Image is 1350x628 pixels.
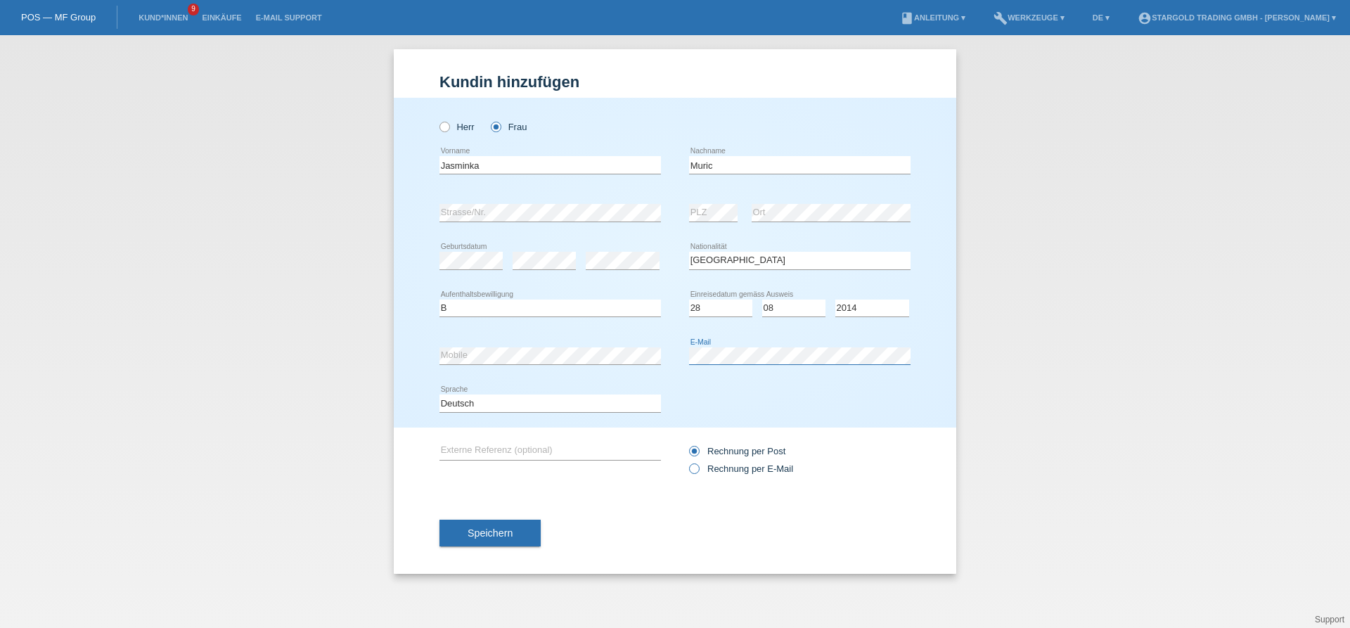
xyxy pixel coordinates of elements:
a: Support [1315,615,1344,624]
input: Rechnung per Post [689,446,698,463]
label: Frau [491,122,527,132]
span: 9 [188,4,199,15]
i: book [900,11,914,25]
input: Herr [439,122,449,131]
label: Rechnung per E-Mail [689,463,793,474]
a: bookAnleitung ▾ [893,13,972,22]
h1: Kundin hinzufügen [439,73,911,91]
a: Kund*innen [131,13,195,22]
a: POS — MF Group [21,12,96,23]
a: E-Mail Support [249,13,329,22]
input: Rechnung per E-Mail [689,463,698,481]
a: Einkäufe [195,13,248,22]
i: account_circle [1138,11,1152,25]
input: Frau [491,122,500,131]
span: Speichern [468,527,513,539]
label: Rechnung per Post [689,446,785,456]
button: Speichern [439,520,541,546]
a: account_circleStargold Trading GmbH - [PERSON_NAME] ▾ [1131,13,1343,22]
i: build [994,11,1008,25]
a: buildWerkzeuge ▾ [986,13,1072,22]
a: DE ▾ [1086,13,1117,22]
label: Herr [439,122,475,132]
